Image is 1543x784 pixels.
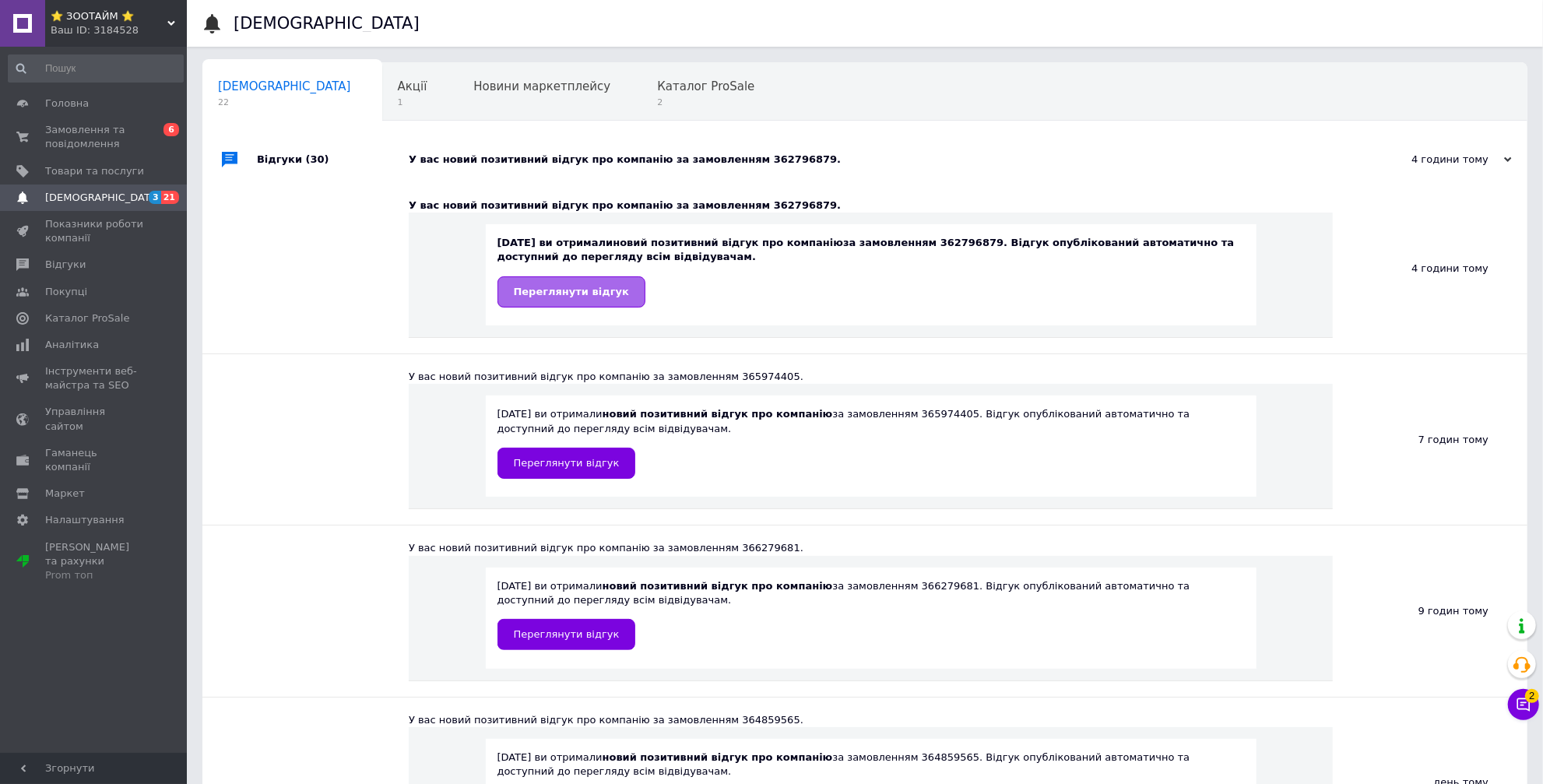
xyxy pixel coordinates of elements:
div: У вас новий позитивний відгук про компанію за замовленням 362796879. [409,199,1333,213]
div: У вас новий позитивний відгук про компанію за замовленням 365974405. [409,370,1333,384]
span: 3 [149,191,161,204]
span: Покупці [45,285,87,299]
div: 9 годин тому [1333,526,1527,696]
a: Переглянути відгук [497,276,645,308]
span: Маркет [45,487,85,501]
span: [DEMOGRAPHIC_DATA] [45,191,160,205]
span: Налаштування [45,513,125,527]
b: новий позитивний відгук про компанію [603,408,833,420]
div: У вас новий позитивний відгук про компанію за замовленням 362796879. [409,153,1356,167]
div: [DATE] ви отримали за замовленням 362796879. Відгук опублікований автоматично та доступний до пер... [497,236,1245,307]
span: Показники роботи компанії [45,217,144,245]
div: [DATE] ви отримали за замовленням 365974405. Відгук опублікований автоматично та доступний до пер... [497,407,1245,478]
h1: [DEMOGRAPHIC_DATA] [234,14,420,33]
span: Гаманець компанії [45,446,144,474]
span: Переглянути відгук [514,628,620,640]
span: 1 [398,97,427,108]
b: новий позитивний відгук про компанію [613,237,843,248]
div: У вас новий позитивний відгук про компанію за замовленням 366279681. [409,541,1333,555]
div: Prom топ [45,568,144,582]
div: Ваш ID: 3184528 [51,23,187,37]
span: [DEMOGRAPHIC_DATA] [218,79,351,93]
span: Аналітика [45,338,99,352]
div: 4 години тому [1333,183,1527,353]
span: Товари та послуги [45,164,144,178]
div: Відгуки [257,136,409,183]
span: Головна [45,97,89,111]
span: 6 [163,123,179,136]
span: Переглянути відгук [514,286,629,297]
span: 2 [1525,689,1539,703]
b: новий позитивний відгук про компанію [603,580,833,592]
span: Каталог ProSale [657,79,754,93]
button: Чат з покупцем2 [1508,689,1539,720]
input: Пошук [8,54,184,83]
span: 21 [161,191,179,204]
div: 7 годин тому [1333,354,1527,525]
b: новий позитивний відгук про компанію [603,751,833,763]
span: Інструменти веб-майстра та SEO [45,364,144,392]
span: [PERSON_NAME] та рахунки [45,540,144,583]
span: Новини маркетплейсу [473,79,610,93]
span: Переглянути відгук [514,457,620,469]
span: (30) [306,153,329,165]
a: Переглянути відгук [497,619,636,650]
span: Замовлення та повідомлення [45,123,144,151]
div: 4 години тому [1356,153,1512,167]
span: 2 [657,97,754,108]
a: Переглянути відгук [497,448,636,479]
span: Каталог ProSale [45,311,129,325]
span: ⭐ ЗООТАЙМ ⭐ [51,9,167,23]
span: Акції [398,79,427,93]
span: Управління сайтом [45,405,144,433]
div: У вас новий позитивний відгук про компанію за замовленням 364859565. [409,713,1333,727]
span: 22 [218,97,351,108]
div: [DATE] ви отримали за замовленням 366279681. Відгук опублікований автоматично та доступний до пер... [497,579,1245,650]
span: Відгуки [45,258,86,272]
